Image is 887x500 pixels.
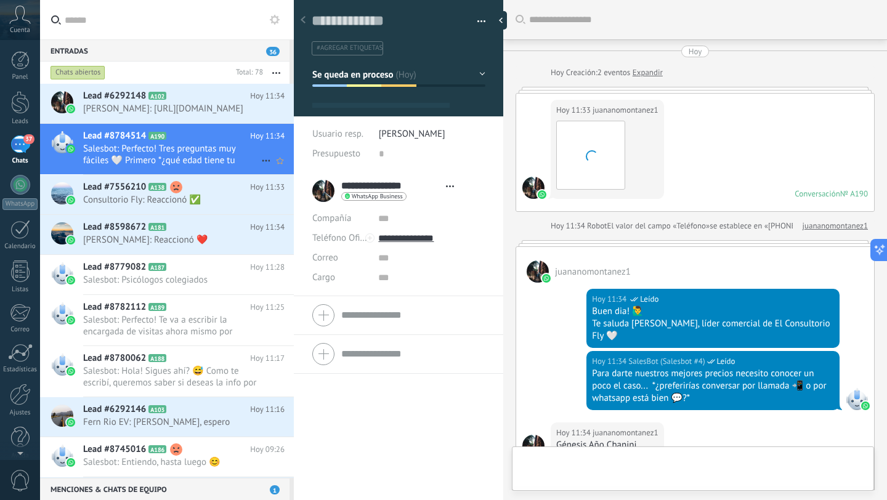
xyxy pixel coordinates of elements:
[10,26,30,34] span: Cuenta
[83,143,261,166] span: Salesbot: Perfecto! Tres preguntas muy fáciles 🤍 Primero *¿qué edad tiene tu hijo(a)?* ☺️
[270,485,280,494] span: 1
[250,130,285,142] span: Hoy 11:34
[83,403,146,416] span: Lead #6292146
[556,439,658,451] div: Génesis Año Chanini
[67,458,75,467] img: waba.svg
[312,268,369,288] div: Cargo
[250,181,285,193] span: Hoy 11:33
[587,220,607,231] span: Robot
[40,437,294,477] a: Lead #8745016 A186 Hoy 09:26 Salesbot: Entiendo, hasta luego 😊
[795,188,840,199] div: Conversación
[83,90,146,102] span: Lead #6292148
[846,388,868,410] span: SalesBot
[495,11,507,30] div: Ocultar
[312,148,360,159] span: Presupuesto
[2,366,38,374] div: Estadísticas
[83,194,261,206] span: Consultorio Fly: Reaccionó ✅
[592,355,628,368] div: Hoy 11:34
[312,144,370,164] div: Presupuesto
[83,365,261,389] span: Salesbot: Hola! Sigues ahí? 😅 Como te escribí, queremos saber si deseas la info por whatsapp o po...
[593,427,658,439] span: juananomontanez1
[250,301,285,313] span: Hoy 11:25
[628,355,705,368] span: SalesBot (Salesbot #4)
[67,276,75,284] img: waba.svg
[40,346,294,397] a: Lead #8780062 A188 Hoy 11:17 Salesbot: Hola! Sigues ahí? 😅 Como te escribí, queremos saber si des...
[2,243,38,251] div: Calendario
[312,209,369,228] div: Compañía
[592,368,834,405] div: Para darte nuestros mejores precios necesito conocer un poco el caso... *¿preferirías conversar p...
[83,130,146,142] span: Lead #8784514
[67,418,75,427] img: waba.svg
[312,273,335,282] span: Cargo
[40,84,294,123] a: Lead #6292148 A102 Hoy 11:34 [PERSON_NAME]: [URL][DOMAIN_NAME]
[148,223,166,231] span: A181
[2,409,38,417] div: Ajustes
[67,236,75,244] img: waba.svg
[597,67,630,79] span: 2 eventos
[593,104,658,116] span: juananomontanez1
[542,274,551,283] img: waba.svg
[689,46,702,57] div: Hoy
[522,435,545,457] span: juananomontanez1
[148,445,166,453] span: A186
[83,274,261,286] span: Salesbot: Psicólogos colegiados
[231,67,263,79] div: Total: 78
[67,105,75,113] img: waba.svg
[556,104,593,116] div: Hoy 11:33
[555,266,631,278] span: juananomontanez1
[83,103,261,115] span: [PERSON_NAME]: [URL][DOMAIN_NAME]
[522,177,545,199] span: juananomontanez1
[83,352,146,365] span: Lead #8780062
[717,355,735,368] span: Leído
[266,47,280,56] span: 36
[148,354,166,362] span: A188
[592,305,834,318] div: Buen dia! 🙋‍♂️
[312,248,338,268] button: Correo
[352,193,403,200] span: WhatsApp Business
[83,314,261,337] span: Salesbot: Perfecto! Te va a escribir la encargada de visitas ahora mismo por whatsapp y luego te ...
[312,228,369,248] button: Teléfono Oficina
[40,124,294,174] a: Lead #8784514 A190 Hoy 11:34 Salesbot: Perfecto! Tres preguntas muy fáciles 🤍 Primero *¿qué edad ...
[250,403,285,416] span: Hoy 11:16
[592,318,834,342] div: Te saluda [PERSON_NAME], líder comercial de El Consultorio Fly 🤍
[148,405,166,413] span: A103
[250,352,285,365] span: Hoy 11:17
[40,295,294,345] a: Lead #8782112 A189 Hoy 11:25 Salesbot: Perfecto! Te va a escribir la encargada de visitas ahora m...
[250,90,285,102] span: Hoy 11:34
[51,65,105,80] div: Chats abiertos
[83,181,146,193] span: Lead #7556210
[633,67,663,79] a: Expandir
[2,326,38,334] div: Correo
[83,221,146,233] span: Lead #8598672
[83,456,261,468] span: Salesbot: Entiendo, hasta luego 😊
[2,73,38,81] div: Panel
[592,293,628,305] div: Hoy 11:34
[607,220,710,232] span: El valor del campo «Teléfono»
[67,316,75,325] img: waba.svg
[551,67,663,79] div: Creación:
[40,39,290,62] div: Entradas
[83,301,146,313] span: Lead #8782112
[840,188,868,199] div: № A190
[263,62,290,84] button: Más
[23,134,34,144] span: 37
[379,128,445,140] span: [PERSON_NAME]
[312,252,338,264] span: Correo
[2,286,38,294] div: Listas
[40,478,290,500] div: Menciones & Chats de equipo
[2,118,38,126] div: Leads
[83,443,146,456] span: Lead #8745016
[148,132,166,140] span: A190
[148,183,166,191] span: A138
[538,190,546,199] img: waba.svg
[148,92,166,100] span: A102
[250,261,285,273] span: Hoy 11:28
[83,416,261,428] span: Fern Rio EV: [PERSON_NAME], espero
[710,220,836,232] span: se establece en «[PHONE_NUMBER]»
[148,263,166,271] span: A187
[2,198,38,210] div: WhatsApp
[527,260,549,283] span: juananomontanez1
[148,303,166,311] span: A189
[317,44,383,52] span: #agregar etiquetas
[67,145,75,153] img: waba.svg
